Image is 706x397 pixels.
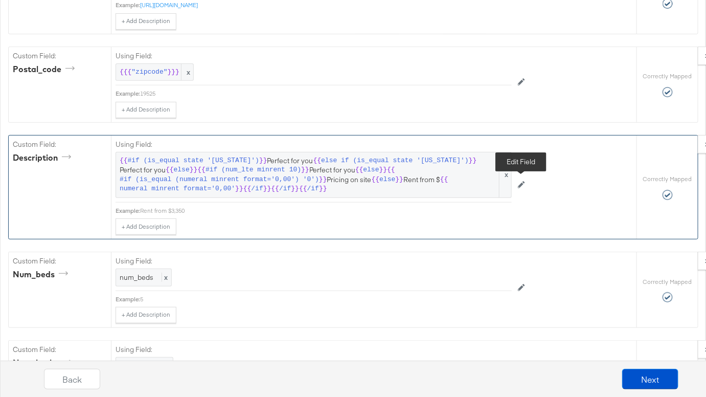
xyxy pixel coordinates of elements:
[363,165,379,175] span: else
[116,345,512,355] label: Using Field:
[13,269,72,280] div: num_beds
[319,175,327,185] span: }}
[174,165,190,175] span: else
[643,278,692,286] label: Correctly Mapped
[440,175,448,185] span: {{
[116,207,140,215] div: Example:
[131,68,167,77] span: "zipcode"
[44,369,100,389] button: Back
[116,51,512,61] label: Using Field:
[307,184,319,194] span: /if
[387,165,395,175] span: {{
[643,175,692,183] label: Correctly Mapped
[120,156,128,166] span: {{
[140,295,512,303] div: 5
[116,90,140,98] div: Example:
[279,184,291,194] span: /if
[263,184,271,194] span: }}
[251,184,263,194] span: /if
[301,165,309,175] span: }}
[181,64,193,81] span: x
[235,184,243,194] span: }}
[140,90,512,98] div: 19525
[190,165,198,175] span: }}
[140,207,512,215] div: Rent from $3,350
[13,140,107,149] label: Custom Field:
[499,152,511,197] span: x
[291,184,300,194] span: }}
[13,345,107,355] label: Custom Field:
[116,13,176,30] button: + Add Description
[313,156,322,166] span: {{
[13,256,107,266] label: Custom Field:
[299,184,307,194] span: {{
[140,1,198,9] a: [URL][DOMAIN_NAME]
[469,156,477,166] span: }}
[13,51,107,61] label: Custom Field:
[355,165,363,175] span: {{
[319,184,327,194] span: }}
[259,156,267,166] span: }}
[120,273,153,282] span: num_beds
[372,175,380,185] span: {{
[243,184,252,194] span: {{
[116,256,512,266] label: Using Field:
[116,140,512,149] label: Using Field:
[116,102,176,118] button: + Add Description
[120,68,131,77] span: {{{
[206,165,301,175] span: #if (num_lte minrent 10)
[13,63,78,75] div: postal_code
[120,184,235,194] span: numeral minrent format='0,00'
[166,165,174,175] span: {{
[197,165,206,175] span: {{
[116,1,140,9] div: Example:
[13,152,75,164] div: description
[396,175,404,185] span: }}
[622,369,678,389] button: Next
[116,218,176,235] button: + Add Description
[128,156,259,166] span: #if (is_equal state '[US_STATE]')
[120,156,508,194] span: Perfect for you Perfect for you Perfect for you Pricing on site Rent from $
[321,156,469,166] span: else if (is_equal state '[US_STATE]')
[379,165,388,175] span: }}
[379,175,395,185] span: else
[162,273,168,282] span: x
[116,295,140,303] div: Example:
[168,68,179,77] span: }}}
[120,175,319,185] span: #if (is_equal (numeral minrent format='0,00') '0')
[271,184,279,194] span: {{
[116,307,176,323] button: + Add Description
[643,72,692,80] label: Correctly Mapped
